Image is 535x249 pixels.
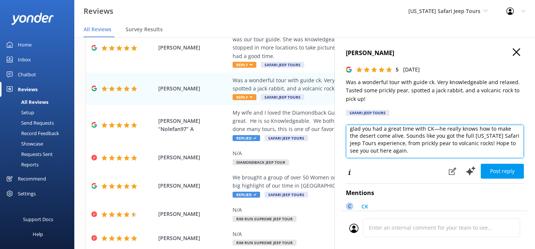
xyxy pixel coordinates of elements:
div: My wife and I loved the Diamondback Gulch trip. The staff is so friendly and our guide, JC was gr... [233,109,473,134]
div: Showcase [4,138,43,149]
a: All Reviews [4,97,74,107]
span: Reply [233,94,256,100]
div: Requests Sent [4,149,53,159]
div: Chatbot [18,67,36,82]
textarea: Thanks so much for joining us and for the awesome review! We’re glad you had a great time with CK... [346,125,524,158]
span: 5 [396,66,399,73]
div: N/A [233,230,473,238]
span: Replied [233,135,260,141]
img: user_profile.svg [349,224,359,233]
a: Showcase [4,138,74,149]
span: [PERSON_NAME] “Nolefan97” A [158,117,229,134]
span: Survey Results [126,26,163,33]
button: Post reply [481,164,524,179]
div: N/A [233,149,473,157]
div: Inbox [18,52,31,67]
a: Requests Sent [4,149,74,159]
span: [PERSON_NAME] [158,44,229,52]
span: Safari Jeep Tours [261,62,304,68]
h4: Mentions [346,188,524,198]
div: Recommend [18,171,46,186]
span: Safari Jeep Tours [261,94,304,100]
a: CK [358,202,368,213]
div: Support Docs [23,212,53,227]
span: [PERSON_NAME] [158,182,229,190]
a: Reports [4,159,74,170]
span: Rim Run Supreme Jeep Tour [233,216,296,222]
div: Settings [18,186,36,201]
div: Help [33,227,43,242]
div: All Reviews [4,97,48,107]
div: Safari Jeep Tours [346,110,389,116]
span: [PERSON_NAME] [158,234,229,242]
span: All Reviews [84,26,111,33]
div: Setup [4,107,34,118]
span: Safari Jeep Tours [265,192,308,198]
div: We brought a group of over 50 Women on a Jeep Tour. Everyone had a great time and it was a big hi... [233,173,473,190]
div: N/A [233,206,473,214]
a: Send Requests [4,118,74,128]
span: Rim Run Supreme Jeep Tour [233,240,296,246]
h4: [PERSON_NAME] [346,48,524,58]
div: Reviews [18,82,38,97]
span: [US_STATE] Safari Jeep Tours [408,7,480,15]
span: [PERSON_NAME] [158,84,229,93]
span: [PERSON_NAME] [158,210,229,218]
p: Was a wonderful tour with guide ck. Very knowledgeable and relaxed. Tasted some prickly pear, spo... [346,78,524,103]
a: Setup [4,107,74,118]
a: Record Feedback [4,128,74,138]
span: Replied [233,192,260,198]
span: Reply [233,62,256,68]
div: C [346,202,353,210]
div: Was a wonderful tour with guide ck. Very knowledgeable and relaxed. Tasted some prickly pear, spo... [233,76,473,93]
button: Close [513,48,520,57]
span: [PERSON_NAME] [158,153,229,162]
div: Send Requests [4,118,54,128]
span: Diamondback Jeep Tour [233,159,289,165]
p: CK [361,202,368,211]
p: [DATE] [403,66,420,74]
div: Reports [4,159,39,170]
div: Home [18,37,32,52]
span: Safari Jeep Tours [265,135,308,141]
h3: Reviews [84,5,113,17]
div: Record Feedback [4,128,59,138]
div: The tour was fun. Upon arriving we took pictures with the jeep for memories. [PERSON_NAME] was ou... [233,27,473,61]
img: yonder-white-logo.png [11,13,54,25]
